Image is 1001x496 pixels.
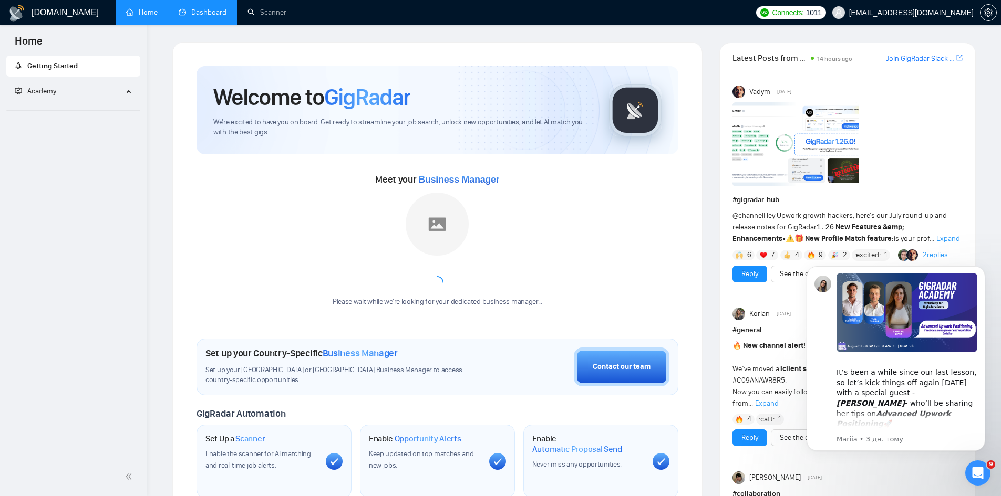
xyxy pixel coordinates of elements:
[936,234,960,243] span: Expand
[15,87,22,94] span: fund-projection-screen
[27,61,78,70] span: Getting Started
[736,416,743,423] img: 🔥
[418,174,499,185] span: Business Manager
[429,275,445,290] span: loading
[732,102,859,186] img: F09AC4U7ATU-image.png
[886,53,954,65] a: Join GigRadar Slack Community
[780,432,826,444] a: See the details
[743,341,806,350] strong: New channel alert!
[817,223,834,231] code: 1.26
[326,297,549,307] div: Please wait while we're looking for your dedicated business manager...
[732,194,963,206] h1: # gigradar-hub
[782,364,854,373] strong: client success stories
[741,268,758,280] a: Reply
[235,434,265,444] span: Scanner
[898,249,910,261] img: Alex B
[736,251,743,259] img: 🙌
[732,341,946,408] span: We’ve moved all to a dedicated space . Now you can easily follow weekly wins, case studies, and i...
[205,434,265,444] h1: Set Up a
[786,234,794,243] span: ⚠️
[732,51,808,65] span: Latest Posts from the GigRadar Community
[741,432,758,444] a: Reply
[609,84,662,136] img: gigradar-logo.png
[777,309,791,319] span: [DATE]
[791,250,1001,468] iframe: Intercom notifications повідомлення
[213,118,592,138] span: We're excited to have you on board. Get ready to streamline your job search, unlock new opportuni...
[806,7,822,18] span: 1011
[6,56,140,77] li: Getting Started
[126,8,158,17] a: homeHome
[732,471,745,484] img: Joey Akhter
[8,5,25,22] img: logo
[956,53,963,63] a: export
[981,8,996,17] span: setting
[732,86,745,98] img: Vadym
[980,4,997,21] button: setting
[532,460,622,469] span: Never miss any opportunities.
[732,324,963,336] h1: # general
[574,347,669,386] button: Contact our team
[15,87,56,96] span: Academy
[747,414,751,425] span: 4
[732,211,763,220] span: @channel
[732,376,785,385] span: #C09ANAWR8R5
[247,8,286,17] a: searchScanner
[6,106,140,113] li: Academy Homepage
[395,434,461,444] span: Opportunity Alerts
[771,266,835,282] button: See the details
[749,308,770,320] span: Korlan
[777,87,791,97] span: [DATE]
[323,347,398,359] span: Business Manager
[324,83,410,111] span: GigRadar
[532,444,622,455] span: Automatic Proposal Send
[980,8,997,17] a: setting
[732,341,741,350] span: 🔥
[808,473,822,482] span: [DATE]
[593,361,651,373] div: Contact our team
[783,251,791,259] img: 👍
[125,471,136,482] span: double-left
[732,429,767,446] button: Reply
[778,414,781,425] span: 1
[771,429,835,446] button: See the details
[772,7,803,18] span: Connects:
[749,86,770,98] span: Vadym
[205,449,311,470] span: Enable the scanner for AI matching and real-time job alerts.
[27,87,56,96] span: Academy
[760,8,769,17] img: upwork-logo.png
[369,449,474,470] span: Keep updated on top matches and new jobs.
[532,434,644,454] h1: Enable
[732,211,947,243] span: Hey Upwork growth hackers, here's our July round-up and release notes for GigRadar • is your prof...
[987,460,995,469] span: 9
[15,62,22,69] span: rocket
[854,249,881,261] span: :excited:
[956,54,963,62] span: export
[369,434,461,444] h1: Enable
[760,251,767,259] img: ❤️
[406,193,469,256] img: placeholder.png
[771,250,775,260] span: 7
[205,347,398,359] h1: Set up your Country-Specific
[965,460,990,486] iframe: Intercom live chat
[732,266,767,282] button: Reply
[205,365,484,385] span: Set up your [GEOGRAPHIC_DATA] or [GEOGRAPHIC_DATA] Business Manager to access country-specific op...
[805,234,894,243] strong: New Profile Match feature:
[6,34,51,56] span: Home
[794,234,803,243] span: 🎁
[213,83,410,111] h1: Welcome to
[375,174,499,185] span: Meet your
[747,250,751,260] span: 6
[179,8,226,17] a: dashboardDashboard
[780,268,826,280] a: See the details
[759,414,775,425] span: :catt:
[197,408,285,419] span: GigRadar Automation
[749,472,801,483] span: [PERSON_NAME]
[732,308,745,320] img: Korlan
